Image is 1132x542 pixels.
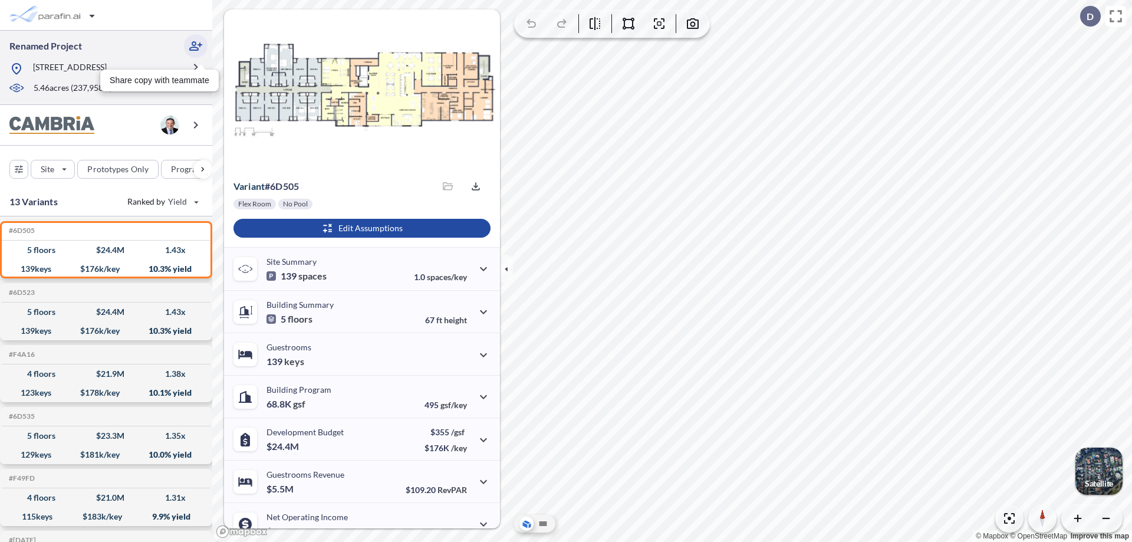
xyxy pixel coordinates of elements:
[33,61,107,76] p: [STREET_ADDRESS]
[288,313,312,325] span: floors
[6,288,35,297] h5: Click to copy the code
[266,270,327,282] p: 139
[427,272,467,282] span: spaces/key
[406,485,467,495] p: $109.20
[266,385,331,395] p: Building Program
[233,180,299,192] p: # 6d505
[233,180,265,192] span: Variant
[1087,11,1094,22] p: D
[425,315,467,325] p: 67
[160,116,179,134] img: user logo
[266,356,304,367] p: 139
[266,512,348,522] p: Net Operating Income
[6,412,35,421] h5: Click to copy the code
[216,525,268,538] a: Mapbox homepage
[266,313,312,325] p: 5
[34,82,112,95] p: 5.46 acres ( 237,958 sf)
[519,517,534,531] button: Aerial View
[161,160,225,179] button: Program
[440,400,467,410] span: gsf/key
[9,195,58,209] p: 13 Variants
[451,427,465,437] span: /gsf
[266,483,295,495] p: $5.5M
[1085,479,1113,488] p: Satellite
[417,527,467,537] p: 45.0%
[444,315,467,325] span: height
[284,356,304,367] span: keys
[87,163,149,175] p: Prototypes Only
[414,272,467,282] p: 1.0
[168,196,187,208] span: Yield
[266,427,344,437] p: Development Budget
[31,160,75,179] button: Site
[41,163,54,175] p: Site
[233,219,491,238] button: Edit Assumptions
[266,398,305,410] p: 68.8K
[266,342,311,352] p: Guestrooms
[266,469,344,479] p: Guestrooms Revenue
[298,270,327,282] span: spaces
[1075,448,1123,495] button: Switcher ImageSatellite
[293,398,305,410] span: gsf
[171,163,204,175] p: Program
[436,315,442,325] span: ft
[1071,532,1129,540] a: Improve this map
[6,226,35,235] h5: Click to copy the code
[1010,532,1067,540] a: OpenStreetMap
[6,350,35,359] h5: Click to copy the code
[266,257,317,267] p: Site Summary
[266,441,301,452] p: $24.4M
[424,427,467,437] p: $355
[118,192,206,211] button: Ranked by Yield
[441,527,467,537] span: margin
[536,517,550,531] button: Site Plan
[976,532,1008,540] a: Mapbox
[424,443,467,453] p: $176K
[9,116,94,134] img: BrandImage
[266,525,295,537] p: $2.5M
[110,74,209,87] p: Share copy with teammate
[77,160,159,179] button: Prototypes Only
[6,474,35,482] h5: Click to copy the code
[1075,448,1123,495] img: Switcher Image
[424,400,467,410] p: 495
[437,485,467,495] span: RevPAR
[9,40,82,52] p: Renamed Project
[283,199,308,209] p: No Pool
[266,300,334,310] p: Building Summary
[338,222,403,234] p: Edit Assumptions
[451,443,467,453] span: /key
[238,199,271,209] p: Flex Room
